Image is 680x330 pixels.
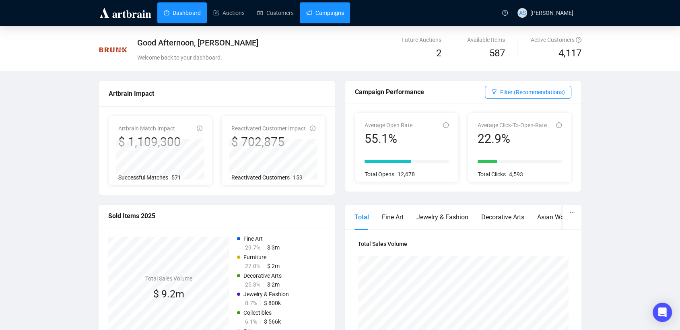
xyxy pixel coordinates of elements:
span: Furniture [243,254,266,260]
div: Future Auctions [402,35,441,44]
img: logo [99,6,152,19]
span: Reactivated Customers [231,174,290,181]
span: info-circle [310,126,315,131]
h4: Total Sales Volume [145,274,192,283]
span: Active Customers [531,37,581,43]
span: Successful Matches [118,174,168,181]
div: Campaign Performance [355,87,485,97]
div: Welcome back to your dashboard. [137,53,418,62]
span: $ 2m [267,263,280,269]
span: Artbrain Match Impact [118,125,175,132]
span: 587 [489,47,505,59]
span: question-circle [576,37,581,43]
span: 25.3% [245,281,260,288]
a: Campaigns [306,2,344,23]
span: $ 9.2m [153,288,184,300]
h4: Total Sales Volume [358,239,569,248]
div: $ 702,875 [231,134,306,150]
span: 8.7% [245,300,257,306]
span: info-circle [443,122,449,128]
div: Asian Works of Art [537,212,590,222]
span: Total Clicks [478,171,506,177]
span: AS [519,8,526,17]
span: Filter (Recommendations) [500,88,565,97]
div: Good Afternoon, [PERSON_NAME] [137,37,418,48]
span: Reactivated Customer Impact [231,125,306,132]
span: 27.0% [245,263,260,269]
span: 29.7% [245,244,260,251]
span: 159 [293,174,303,181]
div: Sold Items 2025 [108,211,326,221]
div: Total [354,212,369,222]
span: ellipsis [569,210,575,215]
span: Average Open Rate [365,122,412,128]
span: 2 [436,47,441,59]
button: Filter (Recommendations) [485,86,571,99]
span: $ 2m [267,281,280,288]
div: Open Intercom Messenger [653,303,672,322]
div: $ 1,109,300 [118,134,181,150]
span: Collectibles [243,309,272,316]
div: Jewelry & Fashion [416,212,468,222]
span: Jewelry & Fashion [243,291,289,297]
span: filter [491,89,497,95]
span: Total Opens [365,171,394,177]
span: [PERSON_NAME] [530,10,573,16]
span: 6.1% [245,318,257,325]
div: Available Items [467,35,505,44]
span: 12,678 [398,171,415,177]
span: 571 [171,174,181,181]
div: 55.1% [365,131,412,146]
div: Decorative Arts [481,212,524,222]
a: Auctions [213,2,244,23]
div: 22.9% [478,131,547,146]
span: $ 800k [264,300,281,306]
a: Customers [257,2,293,23]
span: Decorative Arts [243,272,282,279]
span: $ 3m [267,244,280,251]
button: ellipsis [563,205,581,220]
img: Brunk_logo_primary.png [99,36,127,64]
div: Artbrain Impact [109,89,325,99]
span: question-circle [502,10,508,16]
a: Dashboard [164,2,200,23]
span: info-circle [197,126,202,131]
span: Fine Art [243,235,263,242]
div: Fine Art [382,212,404,222]
span: Average Click-To-Open-Rate [478,122,547,128]
span: $ 566k [264,318,281,325]
span: 4,117 [558,46,581,61]
span: info-circle [556,122,562,128]
span: 4,593 [509,171,523,177]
